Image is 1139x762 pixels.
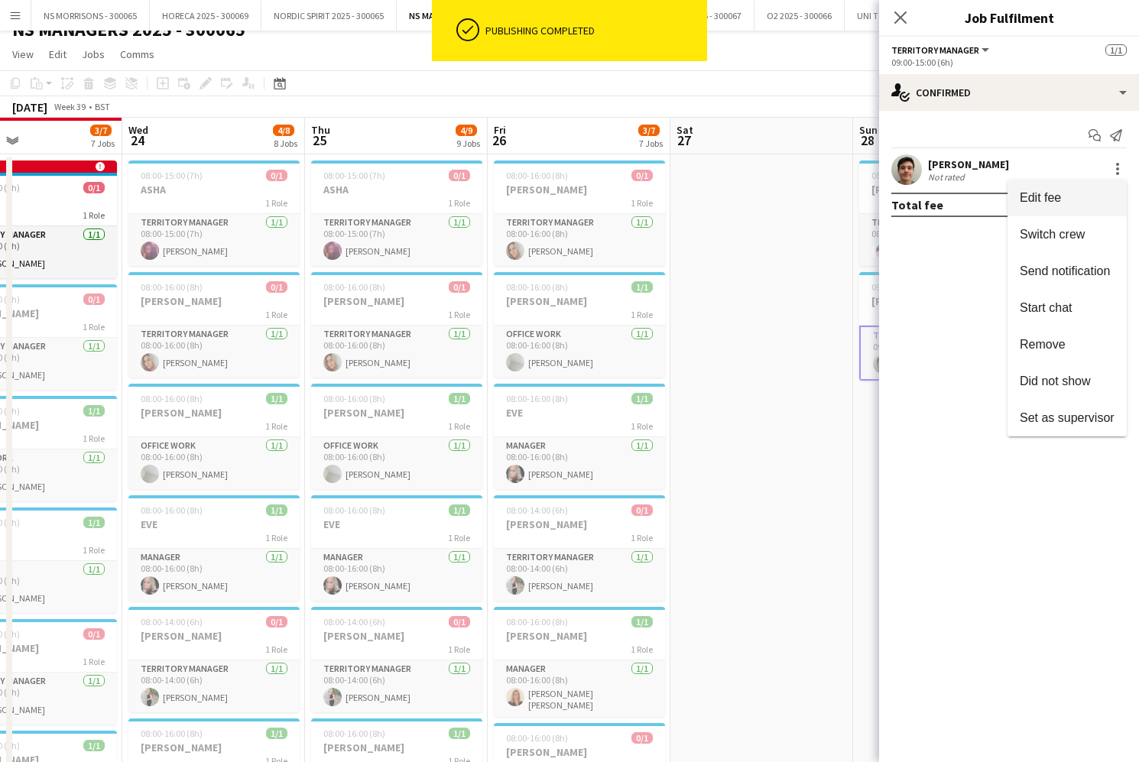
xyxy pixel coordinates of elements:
span: Send notification [1020,264,1110,277]
button: Did not show [1008,363,1127,400]
button: Start chat [1008,290,1127,326]
span: Start chat [1020,301,1072,314]
span: Switch crew [1020,228,1085,241]
button: Set as supervisor [1008,400,1127,436]
button: Edit fee [1008,180,1127,216]
span: Set as supervisor [1020,411,1115,424]
button: Send notification [1008,253,1127,290]
button: Switch crew [1008,216,1127,253]
span: Edit fee [1020,191,1061,204]
div: Publishing completed [485,24,701,37]
span: Remove [1020,338,1066,351]
button: Remove [1008,326,1127,363]
span: Did not show [1020,375,1091,387]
